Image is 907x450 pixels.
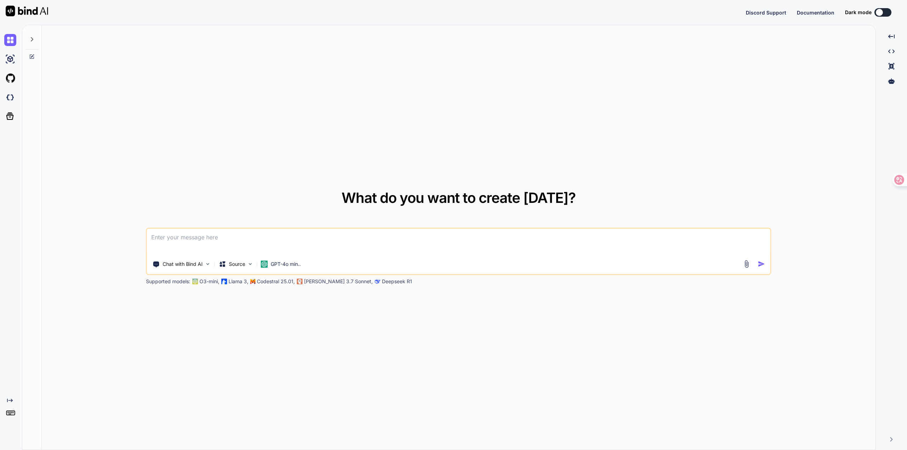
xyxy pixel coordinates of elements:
img: ai-studio [4,53,16,65]
p: Llama 3, [229,278,248,285]
img: GPT-4 [192,279,198,284]
p: Supported models: [146,278,190,285]
img: icon [758,260,765,268]
p: Source [229,261,245,268]
img: claude [297,279,303,284]
p: O3-mini, [199,278,219,285]
img: Bind AI [6,6,48,16]
span: Dark mode [845,9,872,16]
img: claude [375,279,381,284]
p: [PERSON_NAME] 3.7 Sonnet, [304,278,373,285]
p: Codestral 25.01, [257,278,295,285]
img: Pick Tools [205,261,211,267]
img: Llama2 [221,279,227,284]
p: GPT-4o min.. [271,261,301,268]
img: chat [4,34,16,46]
span: Discord Support [746,10,786,16]
p: Deepseek R1 [382,278,412,285]
span: Documentation [797,10,834,16]
img: Mistral-AI [250,279,255,284]
img: attachment [743,260,751,268]
span: What do you want to create [DATE]? [342,189,576,206]
img: GPT-4o mini [261,261,268,268]
img: darkCloudIdeIcon [4,91,16,103]
img: githubLight [4,72,16,84]
button: Documentation [797,9,834,16]
img: Pick Models [247,261,253,267]
p: Chat with Bind AI [163,261,203,268]
button: Discord Support [746,9,786,16]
